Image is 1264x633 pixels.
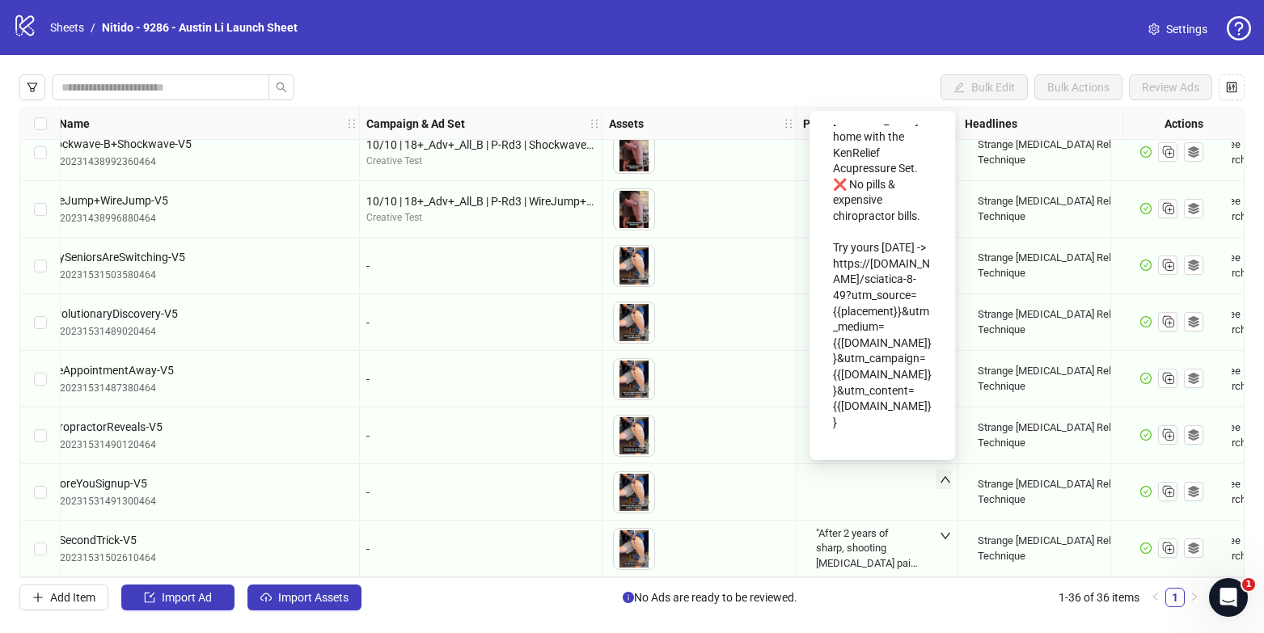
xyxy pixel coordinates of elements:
img: Asset 1 [614,359,654,399]
li: Next Page [1185,588,1204,607]
strong: Ad Name [43,115,90,133]
img: Asset 1 [614,472,654,513]
span: eye [639,213,650,225]
svg: ad template [1188,316,1199,327]
span: RevolutionaryDiscovery-V5 [43,305,353,323]
div: Creative Test [366,210,595,226]
svg: Duplicate [1160,539,1176,555]
button: Bulk Edit [941,74,1028,100]
div: ID: 120231531490120464 [43,437,353,453]
svg: Duplicate [1160,313,1176,329]
div: ID: 120231531489020464 [43,324,353,340]
img: Asset 1 [614,416,654,456]
span: OneAppointmentAway-V5 [43,361,353,379]
span: filter [27,82,38,93]
button: Preview [635,210,654,230]
button: Preview [635,437,654,456]
div: 10/10 | 18+_Adv+_All_B | P-Rd3 | Shockwave-B+Shockwave-V5 | ($49, $79) + New Link + ProblemAware ... [366,136,595,154]
svg: ad template [1188,146,1199,158]
span: Add Item [50,591,95,604]
div: ID: 120231531503580464 [43,268,353,283]
strong: Actions [1165,115,1203,133]
div: ID: 120231531491300464 [43,494,353,509]
svg: Duplicate [1160,426,1176,442]
div: Strange [MEDICAL_DATA] Relief Technique [978,137,1161,167]
div: ID: 120231531487380464 [43,381,353,396]
button: Review Ads [1129,74,1212,100]
span: check-circle [1140,260,1152,271]
div: - [366,257,595,275]
span: left [1151,592,1160,601]
span: cloud-upload [260,592,272,603]
span: check-circle [1140,486,1152,497]
div: - [366,314,595,331]
div: - [366,370,595,388]
svg: ad template [1188,373,1199,384]
strong: Campaign & Ad Set [366,115,465,133]
div: ID: 120231438992360464 [43,154,353,170]
img: Asset 1 [614,133,654,173]
img: Asset 1 [614,189,654,230]
span: ChiropractorReveals-V5 [43,418,353,436]
div: - [366,483,595,501]
div: ID: 120231531502610464 [43,551,353,566]
span: Import Assets [278,591,349,604]
svg: ad template [1188,429,1199,441]
div: - [366,540,595,558]
li: 1 [1165,588,1185,607]
li: Previous Page [1146,588,1165,607]
a: Sheets [47,19,87,36]
div: Strange [MEDICAL_DATA] Relief Technique [978,534,1161,563]
button: Configure table settings [1219,74,1245,100]
div: Select row 34 [20,407,61,464]
span: WhySeniorsAreSwitching-V5 [43,248,353,266]
button: Add Item [19,584,108,610]
div: Select row 30 [20,181,61,238]
button: Preview [635,323,654,343]
span: eye [639,157,650,168]
li: 1-36 of 36 items [1059,588,1139,607]
svg: ad template [1188,486,1199,497]
button: Bulk Actions [1034,74,1122,100]
div: Select row 29 [20,124,61,181]
span: info-circle [623,592,634,603]
span: Shockwave-B+Shockwave-V5 [43,135,353,153]
span: holder [346,118,357,129]
span: eye [639,440,650,451]
div: Select row 35 [20,464,61,521]
div: Resize Ad Name column [355,108,359,139]
span: check-circle [1140,146,1152,158]
span: No Ads are ready to be reviewed. [623,589,797,606]
span: check-circle [1140,429,1152,441]
span: check-circle [1140,316,1152,327]
span: right [1190,592,1199,601]
span: holder [589,118,600,129]
span: plus [32,592,44,603]
div: Select row 36 [20,521,61,577]
span: setting [1148,23,1160,35]
span: holder [783,118,794,129]
svg: Duplicate [1160,200,1176,216]
div: Strange [MEDICAL_DATA] Relief Technique [978,194,1161,223]
button: left [1146,588,1165,607]
div: Strange [MEDICAL_DATA] Relief Technique [978,477,1161,506]
span: eye [639,383,650,395]
span: down [940,530,951,542]
button: Preview [635,154,654,173]
a: 1 [1166,589,1184,606]
div: Select row 32 [20,294,61,351]
span: Settings [1166,20,1207,38]
img: Asset 1 [614,529,654,569]
button: Preview [635,550,654,569]
div: Select all rows [20,108,61,140]
span: holder [794,118,805,129]
div: "After 2 years of sharp, shooting [MEDICAL_DATA] pain, this was the only thing that made me feel ... [816,526,919,571]
svg: Duplicate [1160,256,1176,272]
strong: Assets [609,115,644,133]
div: Resize Assets column [792,108,796,139]
img: Asset 1 [614,302,654,343]
span: Import Ad [162,591,212,604]
div: Strange [MEDICAL_DATA] Relief Technique [978,364,1161,393]
span: eye [639,270,650,281]
span: 60-SecondTrick-V5 [43,531,353,549]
